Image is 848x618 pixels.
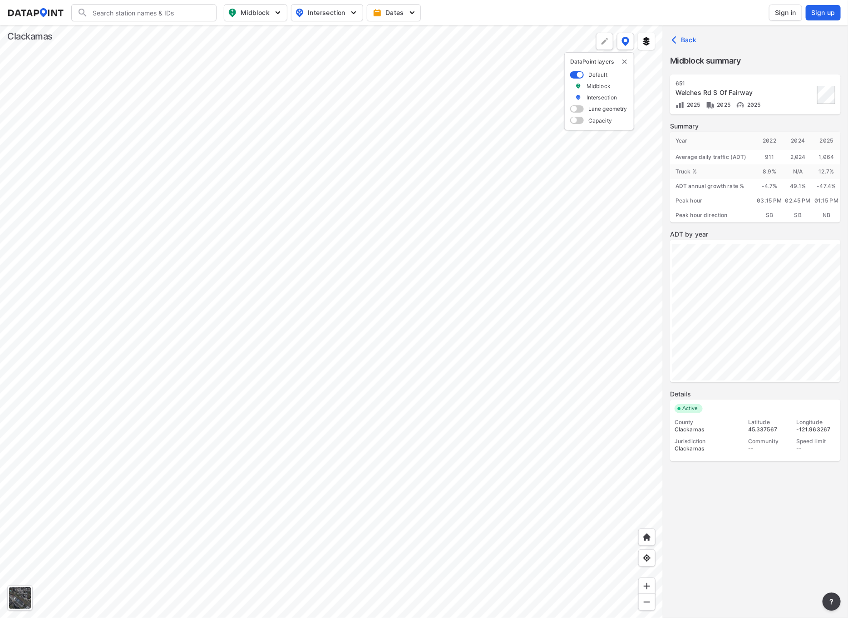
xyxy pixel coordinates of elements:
label: Midblock summary [670,54,841,67]
div: 49.1 % [784,179,813,193]
div: Zoom in [638,578,656,595]
div: Truck % [670,164,755,179]
span: Active [679,404,703,413]
img: layers.ee07997e.svg [642,37,651,46]
div: Average daily traffic (ADT) [670,150,755,164]
div: Home [638,529,656,546]
div: 2,024 [784,150,813,164]
img: +XpAUvaXAN7GudzAAAAAElFTkSuQmCC [642,533,651,542]
div: Welches Rd S Of Fairway [675,88,814,97]
img: dataPointLogo.9353c09d.svg [7,8,64,17]
img: calendar-gold.39a51dde.svg [373,8,382,17]
div: SB [784,208,813,222]
div: -47.4 % [812,179,841,193]
label: Default [588,71,607,79]
button: Midblock [224,4,287,21]
div: Longitude [796,419,836,426]
div: Peak hour [670,193,755,208]
img: 5YPKRKmlfpI5mqlR8AD95paCi+0kK1fRFDJSaMmawlwaeJcJwk9O2fotCW5ve9gAAAAASUVORK5CYII= [273,8,282,17]
div: County [675,419,740,426]
div: 911 [755,150,784,164]
div: 2025 [812,132,841,150]
div: Year [670,132,755,150]
span: Intersection [295,7,357,18]
span: Sign up [811,8,835,17]
button: Back [670,33,700,47]
div: 2024 [784,132,813,150]
div: 651 [675,80,814,87]
button: Intersection [291,4,363,21]
div: Community [748,438,788,445]
div: Toggle basemap [7,585,33,611]
div: 02:45 PM [784,193,813,208]
span: Dates [375,8,415,17]
img: close-external-leyer.3061a1c7.svg [621,58,628,65]
div: 03:15 PM [755,193,784,208]
label: Summary [670,122,841,131]
img: 5YPKRKmlfpI5mqlR8AD95paCi+0kK1fRFDJSaMmawlwaeJcJwk9O2fotCW5ve9gAAAAASUVORK5CYII= [349,8,358,17]
div: Latitude [748,419,788,426]
img: +Dz8AAAAASUVORK5CYII= [600,37,609,46]
div: Clackamas [675,426,740,433]
label: Midblock [587,82,611,90]
span: ? [828,596,835,607]
span: Midblock [228,7,281,18]
button: DataPoint layers [617,33,634,50]
label: Lane geometry [588,105,627,113]
img: MAAAAAElFTkSuQmCC [642,598,651,607]
div: 01:15 PM [812,193,841,208]
span: Back [674,35,697,44]
label: ADT by year [670,230,841,239]
div: ADT annual growth rate % [670,179,755,193]
div: 1,064 [812,150,841,164]
div: N/A [784,164,813,179]
button: more [823,593,841,611]
div: Jurisdiction [675,438,740,445]
div: View my location [638,549,656,567]
p: DataPoint layers [570,58,628,65]
div: Clackamas [675,445,740,452]
button: delete [621,58,628,65]
label: Capacity [588,117,612,124]
label: Intersection [587,94,617,101]
div: Speed limit [796,438,836,445]
div: -121.963267 [796,426,836,433]
img: map_pin_int.54838e6b.svg [294,7,305,18]
a: Sign in [767,5,804,21]
img: Volume count [675,100,685,109]
button: Sign up [806,5,841,20]
button: Dates [367,4,421,21]
span: 2025 [685,101,700,108]
div: Peak hour direction [670,208,755,222]
img: Vehicle class [706,100,715,109]
div: -- [796,445,836,452]
a: Sign up [804,5,841,20]
span: 2025 [745,101,761,108]
label: Details [670,390,841,399]
div: 2022 [755,132,784,150]
div: Clackamas [7,30,53,43]
img: map_pin_mid.602f9df1.svg [227,7,238,18]
img: Vehicle speed [736,100,745,109]
div: Zoom out [638,593,656,611]
div: 12.7 % [812,164,841,179]
button: External layers [638,33,655,50]
button: Sign in [769,5,802,21]
div: -4.7 % [755,179,784,193]
img: data-point-layers.37681fc9.svg [621,37,630,46]
div: 45.337567 [748,426,788,433]
img: ZvzfEJKXnyWIrJytrsY285QMwk63cM6Drc+sIAAAAASUVORK5CYII= [642,582,651,591]
img: 5YPKRKmlfpI5mqlR8AD95paCi+0kK1fRFDJSaMmawlwaeJcJwk9O2fotCW5ve9gAAAAASUVORK5CYII= [408,8,417,17]
img: marker_Midblock.5ba75e30.svg [575,82,582,90]
img: marker_Intersection.6861001b.svg [575,94,582,101]
span: Sign in [775,8,796,17]
img: zeq5HYn9AnE9l6UmnFLPAAAAAElFTkSuQmCC [642,554,651,563]
div: NB [812,208,841,222]
div: -- [748,445,788,452]
input: Search [88,5,211,20]
div: 8.9 % [755,164,784,179]
span: 2025 [715,101,731,108]
div: SB [755,208,784,222]
div: Polygon tool [596,33,613,50]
